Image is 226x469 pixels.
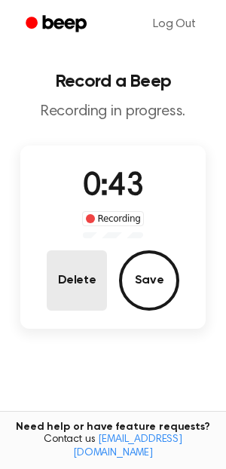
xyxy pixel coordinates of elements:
button: Save Audio Record [119,250,179,311]
span: Contact us [9,434,217,460]
a: [EMAIL_ADDRESS][DOMAIN_NAME] [73,434,182,458]
div: Recording [82,211,145,226]
button: Delete Audio Record [47,250,107,311]
span: 0:43 [83,171,143,203]
a: Beep [15,10,100,39]
a: Log Out [138,6,211,42]
p: Recording in progress. [12,103,214,121]
h1: Record a Beep [12,72,214,90]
